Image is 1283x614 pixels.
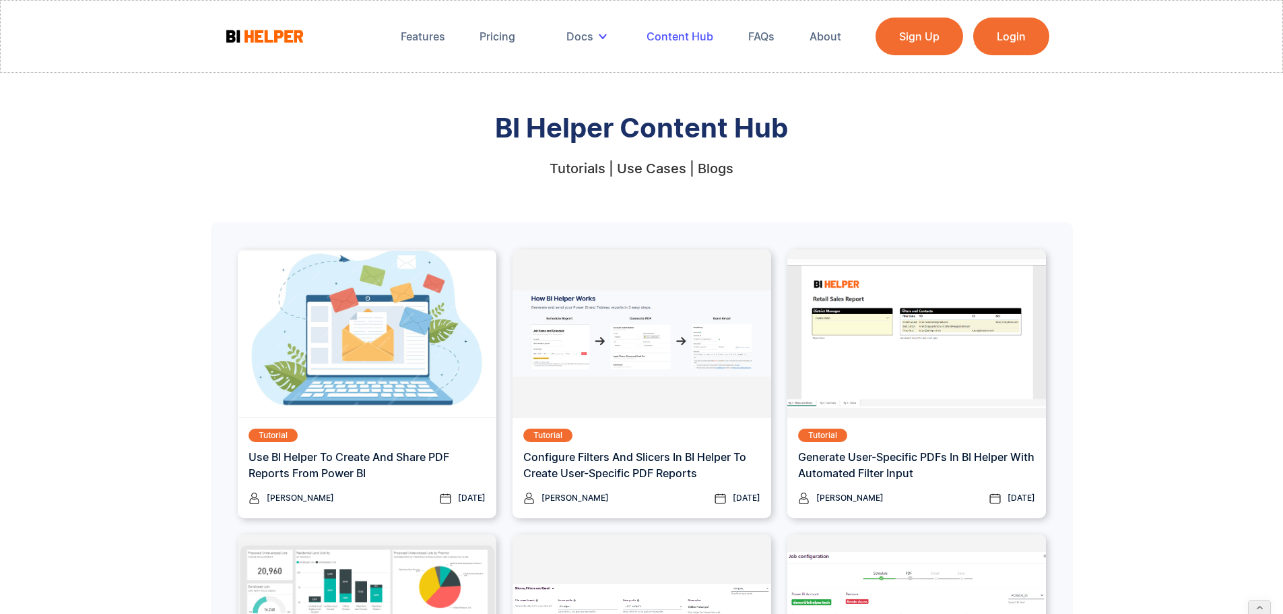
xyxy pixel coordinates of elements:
div: Pricing [480,30,515,43]
h3: Generate User-specific PDFs In BI Helper with Automated Filter Input [798,449,1035,481]
div: FAQs [748,30,775,43]
div: [PERSON_NAME] [541,491,609,505]
a: About [800,22,851,51]
h3: Configure Filters And Slicers In BI Helper To Create User-Specific PDF Reports [523,449,760,481]
a: Features [391,22,455,51]
div: Tutorial [533,429,562,442]
div: Tutorial [808,429,837,442]
h3: Use BI Helper To Create And Share PDF Reports From Power BI [249,449,486,481]
a: TutorialConfigure Filters And Slicers In BI Helper To Create User-Specific PDF Reports[PERSON_NAM... [513,249,771,518]
div: Features [401,30,445,43]
div: Docs [557,22,622,51]
div: [PERSON_NAME] [816,491,884,505]
div: [DATE] [733,491,760,505]
a: Login [973,18,1049,55]
div: Tutorial [259,429,288,442]
div: [DATE] [1008,491,1035,505]
div: Docs [566,30,593,43]
a: TutorialUse BI Helper To Create And Share PDF Reports From Power BI[PERSON_NAME][DATE] [238,249,496,518]
a: Content Hub [637,22,723,51]
div: Content Hub [647,30,713,43]
a: FAQs [739,22,784,51]
div: Tutorials | Use Cases | Blogs [550,162,733,175]
a: TutorialGenerate User-specific PDFs In BI Helper with Automated Filter Input[PERSON_NAME][DATE] [787,249,1046,518]
div: About [810,30,841,43]
div: [PERSON_NAME] [267,491,334,505]
a: Sign Up [876,18,963,55]
strong: BI Helper Content Hub [495,111,788,144]
a: Pricing [470,22,525,51]
div: [DATE] [458,491,486,505]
